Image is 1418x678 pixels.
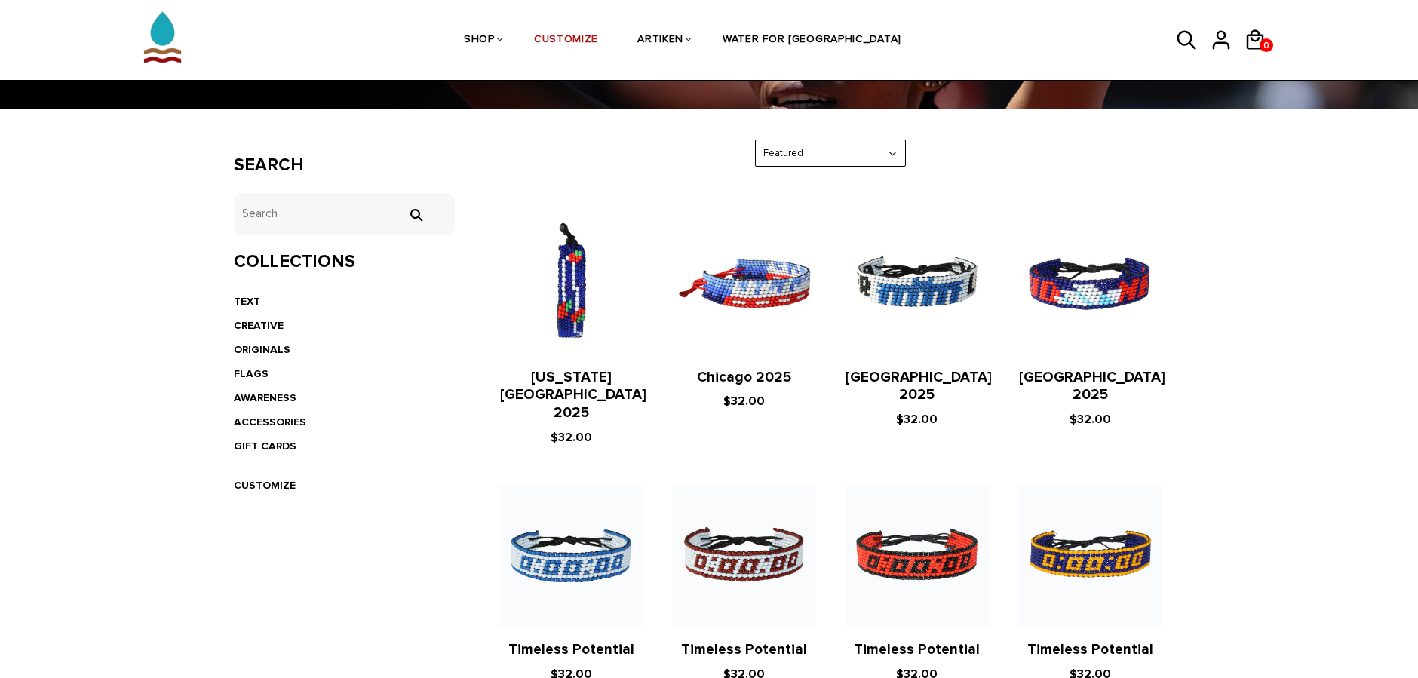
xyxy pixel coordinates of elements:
[401,208,431,222] input: Search
[896,412,938,427] span: $32.00
[234,416,306,428] a: ACCESSORIES
[234,391,296,404] a: AWARENESS
[234,479,296,492] a: CUSTOMIZE
[637,1,683,81] a: ARTIKEN
[234,440,296,453] a: GIFT CARDS
[234,155,455,176] h3: Search
[681,641,807,658] a: Timeless Potential
[723,1,901,81] a: WATER FOR [GEOGRAPHIC_DATA]
[508,641,634,658] a: Timeless Potential
[500,369,646,422] a: [US_STATE][GEOGRAPHIC_DATA] 2025
[534,1,598,81] a: CUSTOMIZE
[1260,36,1273,55] span: 0
[723,394,765,409] span: $32.00
[234,251,455,273] h3: Collections
[234,343,290,356] a: ORIGINALS
[1027,641,1153,658] a: Timeless Potential
[551,430,592,445] span: $32.00
[234,193,455,235] input: Search
[846,369,992,404] a: [GEOGRAPHIC_DATA] 2025
[1260,38,1273,52] a: 0
[234,295,260,308] a: TEXT
[854,641,980,658] a: Timeless Potential
[464,1,495,81] a: SHOP
[1019,369,1165,404] a: [GEOGRAPHIC_DATA] 2025
[697,369,791,386] a: Chicago 2025
[234,367,269,380] a: FLAGS
[1070,412,1111,427] span: $32.00
[234,319,284,332] a: CREATIVE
